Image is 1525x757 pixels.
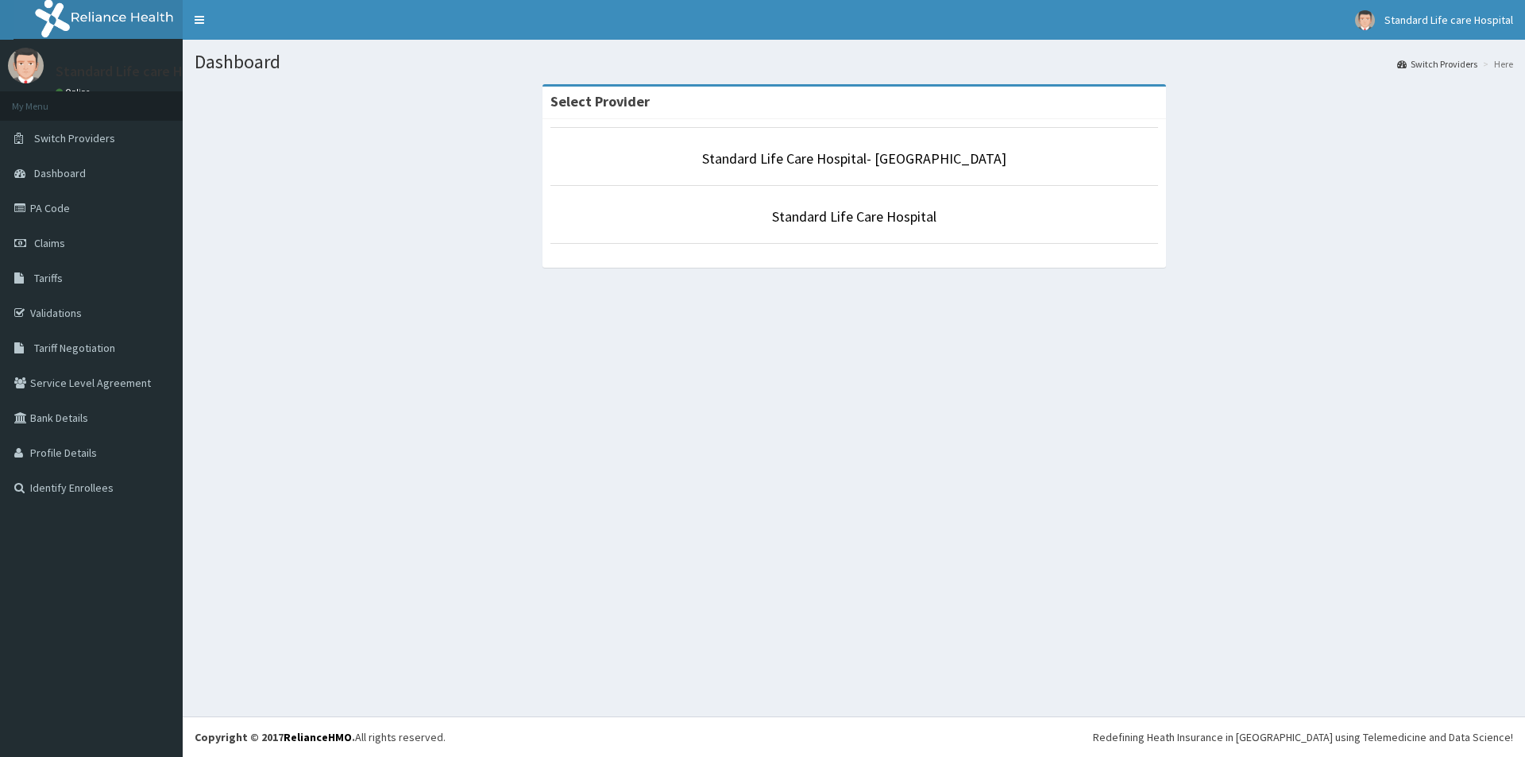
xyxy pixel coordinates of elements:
[284,730,352,744] a: RelianceHMO
[195,52,1513,72] h1: Dashboard
[8,48,44,83] img: User Image
[772,207,936,226] a: Standard Life Care Hospital
[195,730,355,744] strong: Copyright © 2017 .
[183,716,1525,757] footer: All rights reserved.
[1355,10,1375,30] img: User Image
[550,92,650,110] strong: Select Provider
[34,236,65,250] span: Claims
[34,131,115,145] span: Switch Providers
[56,87,94,98] a: Online
[1093,729,1513,745] div: Redefining Heath Insurance in [GEOGRAPHIC_DATA] using Telemedicine and Data Science!
[702,149,1006,168] a: Standard Life Care Hospital- [GEOGRAPHIC_DATA]
[1384,13,1513,27] span: Standard Life care Hospital
[56,64,226,79] p: Standard Life care Hospital
[34,271,63,285] span: Tariffs
[34,341,115,355] span: Tariff Negotiation
[1397,57,1477,71] a: Switch Providers
[34,166,86,180] span: Dashboard
[1479,57,1513,71] li: Here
